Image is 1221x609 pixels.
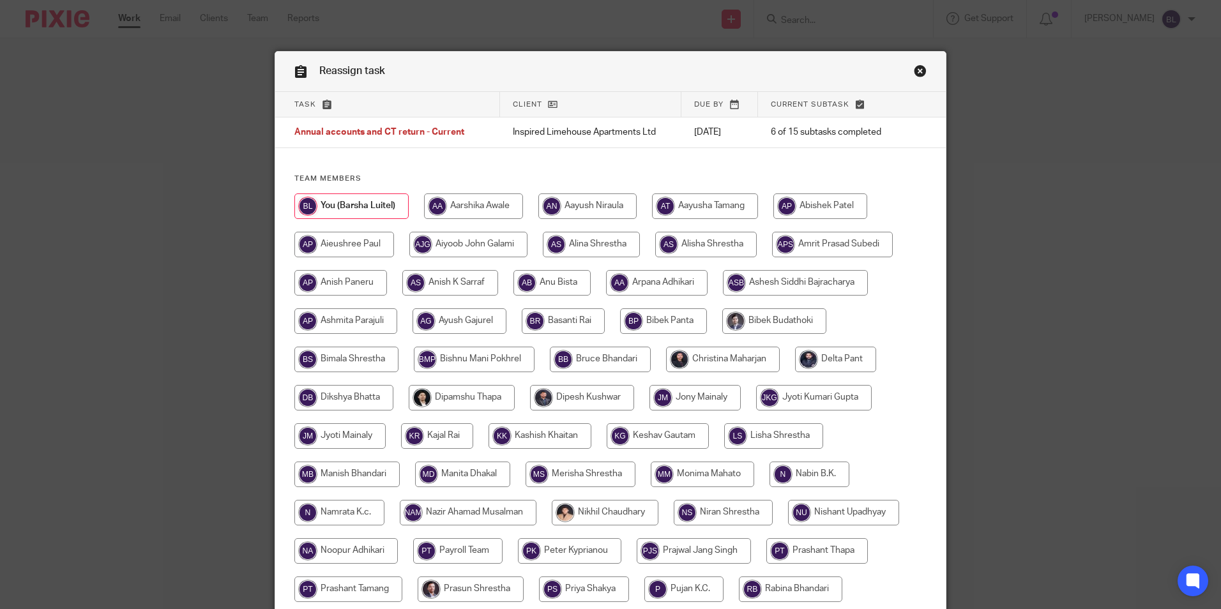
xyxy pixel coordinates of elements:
[513,101,542,108] span: Client
[513,126,669,139] p: Inspired Limehouse Apartments Ltd
[294,174,927,184] h4: Team members
[694,101,724,108] span: Due by
[294,128,464,137] span: Annual accounts and CT return - Current
[694,126,745,139] p: [DATE]
[758,117,905,148] td: 6 of 15 subtasks completed
[771,101,849,108] span: Current subtask
[319,66,385,76] span: Reassign task
[914,64,927,82] a: Close this dialog window
[294,101,316,108] span: Task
